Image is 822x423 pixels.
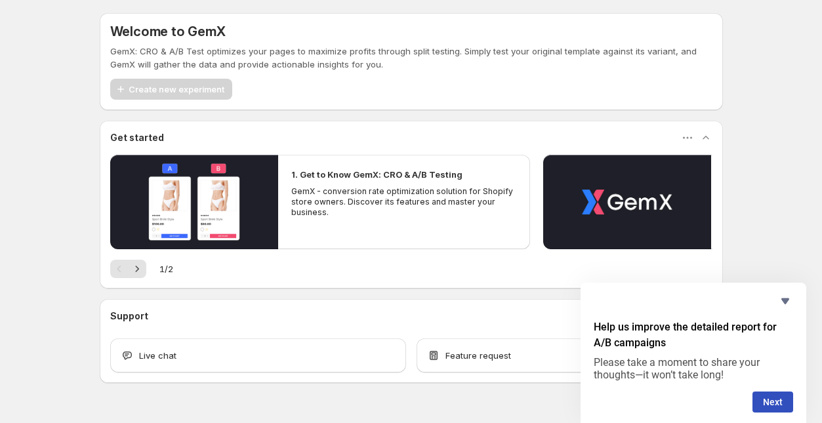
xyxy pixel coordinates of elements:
button: Next question [752,392,793,413]
h2: Help us improve the detailed report for A/B campaigns [594,319,793,351]
button: Next [128,260,146,278]
span: 1 / 2 [159,262,173,275]
p: GemX: CRO & A/B Test optimizes your pages to maximize profits through split testing. Simply test ... [110,45,712,71]
h3: Get started [110,131,164,144]
button: Play video [543,155,711,249]
span: Live chat [139,349,176,362]
nav: Pagination [110,260,146,278]
p: GemX - conversion rate optimization solution for Shopify store owners. Discover its features and ... [291,186,517,218]
h5: Welcome to GemX [110,24,226,39]
button: Hide survey [777,293,793,309]
h3: Support [110,310,148,323]
button: Play video [110,155,278,249]
div: Help us improve the detailed report for A/B campaigns [594,293,793,413]
h2: 1. Get to Know GemX: CRO & A/B Testing [291,168,462,181]
span: Feature request [445,349,511,362]
p: Please take a moment to share your thoughts—it won’t take long! [594,356,793,381]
